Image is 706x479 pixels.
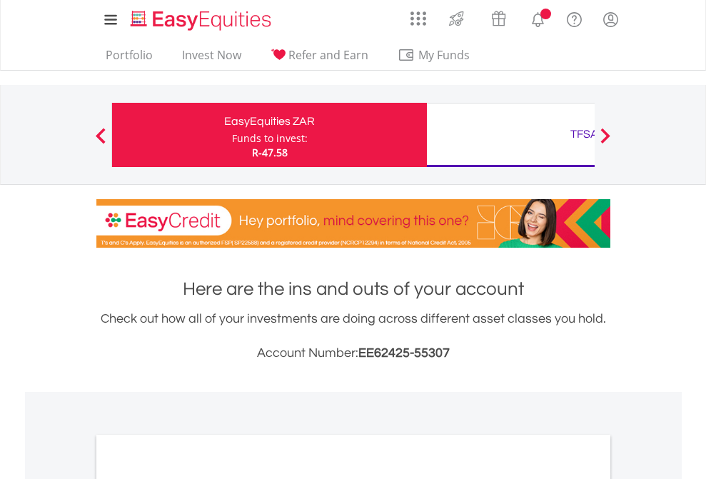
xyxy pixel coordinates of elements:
img: grid-menu-icon.svg [410,11,426,26]
img: vouchers-v2.svg [487,7,510,30]
div: Check out how all of your investments are doing across different asset classes you hold. [96,309,610,363]
span: EE62425-55307 [358,346,450,360]
a: Portfolio [100,48,158,70]
a: Notifications [520,4,556,32]
h1: Here are the ins and outs of your account [96,276,610,302]
div: Funds to invest: [232,131,308,146]
a: FAQ's and Support [556,4,592,32]
a: AppsGrid [401,4,435,26]
img: EasyCredit Promotion Banner [96,199,610,248]
a: My Profile [592,4,629,35]
span: Refer and Earn [288,47,368,63]
span: My Funds [398,46,491,64]
img: EasyEquities_Logo.png [128,9,277,32]
a: Vouchers [478,4,520,30]
div: EasyEquities ZAR [121,111,418,131]
button: Next [591,135,620,149]
button: Previous [86,135,115,149]
img: thrive-v2.svg [445,7,468,30]
h3: Account Number: [96,343,610,363]
a: Home page [125,4,277,32]
a: Invest Now [176,48,247,70]
a: Refer and Earn [265,48,374,70]
span: R-47.58 [252,146,288,159]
